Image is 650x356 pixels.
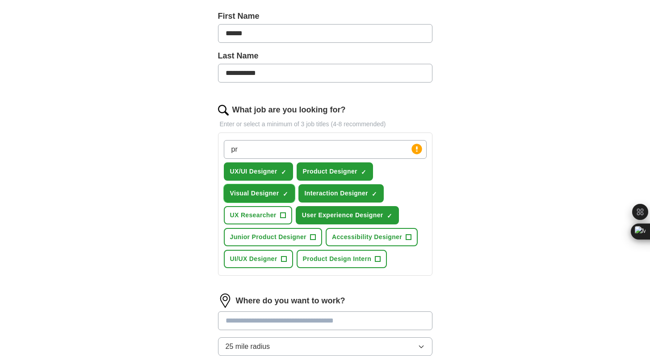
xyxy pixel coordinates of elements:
button: Product Designer✓ [297,162,373,181]
span: Accessibility Designer [332,232,402,242]
img: location.png [218,294,232,308]
button: UI/UX Designer [224,250,293,268]
span: 25 mile radius [226,341,270,352]
span: ✓ [281,169,286,176]
label: First Name [218,10,432,22]
label: What job are you looking for? [232,104,346,116]
button: 25 mile radius [218,337,432,356]
span: ✓ [283,190,288,198]
label: Where do you want to work? [236,295,345,307]
span: ✓ [361,169,366,176]
span: Product Designer [303,167,357,176]
button: UX/UI Designer✓ [224,162,293,181]
span: User Experience Designer [302,211,383,220]
button: UX Researcher [224,206,292,224]
img: search.png [218,105,229,116]
button: User Experience Designer✓ [296,206,399,224]
span: ✓ [387,212,392,219]
span: Product Design Intern [303,254,372,264]
span: UX/UI Designer [230,167,277,176]
label: Last Name [218,50,432,62]
button: Accessibility Designer [326,228,418,246]
button: Junior Product Designer [224,228,322,246]
span: UX Researcher [230,211,277,220]
button: Product Design Intern [297,250,387,268]
span: Junior Product Designer [230,232,306,242]
button: Visual Designer✓ [224,184,295,203]
input: Type a job title and press enter [224,140,427,159]
span: Visual Designer [230,189,279,198]
button: Interaction Designer✓ [298,184,384,203]
span: ✓ [372,190,377,198]
p: Enter or select a minimum of 3 job titles (4-8 recommended) [218,120,432,129]
span: UI/UX Designer [230,254,277,264]
span: Interaction Designer [305,189,368,198]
